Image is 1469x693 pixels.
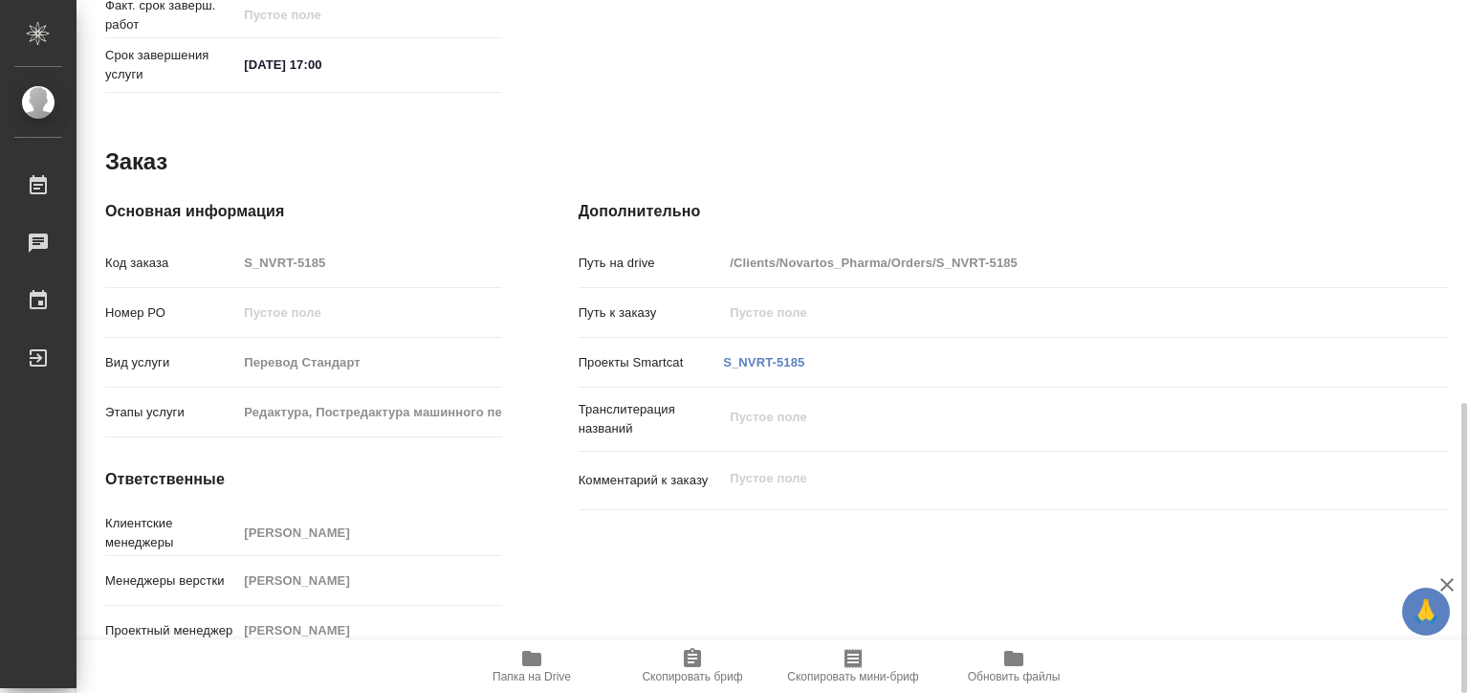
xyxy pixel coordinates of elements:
p: Проектный менеджер [105,621,237,640]
h4: Ответственные [105,468,502,491]
input: Пустое поле [237,1,405,29]
p: Транслитерация названий [579,400,724,438]
p: Срок завершения услуги [105,46,237,84]
span: 🙏 [1410,592,1442,632]
h4: Дополнительно [579,200,1448,223]
input: Пустое поле [723,299,1375,326]
button: Обновить файлы [933,639,1094,693]
a: S_NVRT-5185 [723,355,804,369]
p: Комментарий к заказу [579,471,724,490]
input: ✎ Введи что-нибудь [237,51,405,78]
h2: Заказ [105,146,167,177]
input: Пустое поле [237,616,501,644]
span: Папка на Drive [493,670,571,683]
button: Скопировать мини-бриф [773,639,933,693]
input: Пустое поле [237,299,501,326]
button: Скопировать бриф [612,639,773,693]
h4: Основная информация [105,200,502,223]
p: Проекты Smartcat [579,353,724,372]
p: Клиентские менеджеры [105,514,237,552]
p: Вид услуги [105,353,237,372]
button: Папка на Drive [451,639,612,693]
p: Номер РО [105,303,237,323]
p: Путь на drive [579,254,724,273]
input: Пустое поле [237,567,501,594]
p: Менеджеры верстки [105,571,237,591]
span: Скопировать бриф [642,670,742,683]
p: Этапы услуги [105,403,237,422]
input: Пустое поле [237,348,501,376]
span: Скопировать мини-бриф [787,670,918,683]
input: Пустое поле [237,249,501,277]
span: Обновить файлы [968,670,1061,683]
p: Код заказа [105,254,237,273]
button: 🙏 [1402,588,1450,636]
input: Пустое поле [723,249,1375,277]
p: Путь к заказу [579,303,724,323]
input: Пустое поле [237,398,501,426]
input: Пустое поле [237,519,501,547]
